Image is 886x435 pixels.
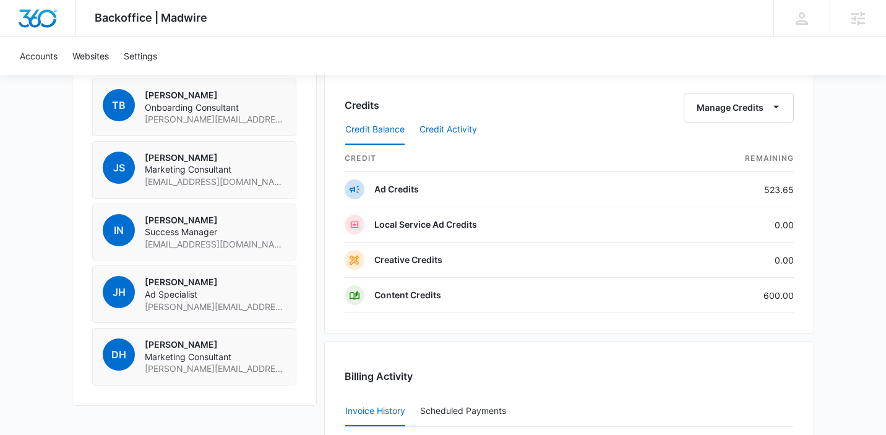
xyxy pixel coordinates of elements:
[345,145,663,172] th: credit
[95,11,207,24] span: Backoffice | Madwire
[345,397,405,426] button: Invoice History
[345,98,379,113] h3: Credits
[103,152,135,184] span: JS
[374,289,441,301] p: Content Credits
[145,301,286,313] span: [PERSON_NAME][EMAIL_ADDRESS][PERSON_NAME][DOMAIN_NAME]
[20,32,30,42] img: website_grey.svg
[145,338,286,351] p: [PERSON_NAME]
[123,72,133,82] img: tab_keywords_by_traffic_grey.svg
[145,113,286,126] span: [PERSON_NAME][EMAIL_ADDRESS][PERSON_NAME][DOMAIN_NAME]
[145,89,286,101] p: [PERSON_NAME]
[663,172,794,207] td: 523.65
[345,369,794,384] h3: Billing Activity
[103,276,135,308] span: JH
[103,338,135,371] span: DH
[145,226,286,238] span: Success Manager
[20,20,30,30] img: logo_orange.svg
[684,93,794,123] button: Manage Credits
[145,288,286,301] span: Ad Specialist
[35,20,61,30] div: v 4.0.24
[374,218,477,231] p: Local Service Ad Credits
[145,152,286,164] p: [PERSON_NAME]
[145,101,286,114] span: Onboarding Consultant
[12,37,65,75] a: Accounts
[663,207,794,243] td: 0.00
[420,407,511,415] div: Scheduled Payments
[137,73,209,81] div: Keywords by Traffic
[145,163,286,176] span: Marketing Consultant
[33,72,43,82] img: tab_domain_overview_orange.svg
[663,145,794,172] th: Remaining
[32,32,136,42] div: Domain: [DOMAIN_NAME]
[145,214,286,226] p: [PERSON_NAME]
[65,37,116,75] a: Websites
[116,37,165,75] a: Settings
[47,73,111,81] div: Domain Overview
[345,115,405,145] button: Credit Balance
[663,278,794,313] td: 600.00
[374,254,442,266] p: Creative Credits
[145,351,286,363] span: Marketing Consultant
[145,363,286,375] span: [PERSON_NAME][EMAIL_ADDRESS][PERSON_NAME][DOMAIN_NAME]
[145,238,286,251] span: [EMAIL_ADDRESS][DOMAIN_NAME]
[145,176,286,188] span: [EMAIL_ADDRESS][DOMAIN_NAME]
[145,276,286,288] p: [PERSON_NAME]
[103,89,135,121] span: TB
[663,243,794,278] td: 0.00
[374,183,419,196] p: Ad Credits
[419,115,477,145] button: Credit Activity
[103,214,135,246] span: IN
